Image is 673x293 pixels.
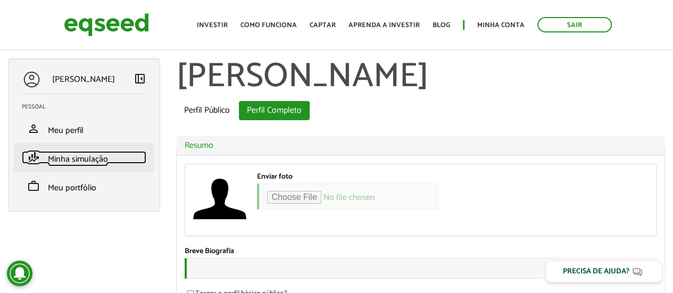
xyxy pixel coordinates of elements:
[433,22,450,29] a: Blog
[27,151,40,164] span: finance_mode
[48,123,84,138] span: Meu perfil
[48,181,96,195] span: Meu portfólio
[22,151,146,164] a: finance_modeMinha simulação
[176,101,238,120] a: Perfil Público
[64,11,149,39] img: EqSeed
[193,172,246,225] img: Foto de Thomas Zabel Sgarioni
[22,122,146,135] a: personMeu perfil
[537,17,612,32] a: Sair
[310,22,336,29] a: Captar
[193,172,246,225] a: Ver perfil do usuário.
[14,172,154,200] li: Meu portfólio
[477,22,525,29] a: Minha conta
[239,101,310,120] a: Perfil Completo
[185,141,657,150] a: Resumo
[348,22,420,29] a: Aprenda a investir
[22,180,146,192] a: workMeu portfólio
[176,58,665,96] h1: [PERSON_NAME]
[134,72,146,87] a: Colapsar menu
[27,180,40,192] span: work
[185,248,234,255] label: Breve Biografia
[48,152,108,166] span: Minha simulação
[14,143,154,172] li: Minha simulação
[27,122,40,135] span: person
[257,173,293,181] label: Enviar foto
[22,104,154,110] h2: Pessoal
[240,22,297,29] a: Como funciona
[52,74,115,85] p: [PERSON_NAME]
[134,72,146,85] span: left_panel_close
[14,114,154,143] li: Meu perfil
[197,22,228,29] a: Investir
